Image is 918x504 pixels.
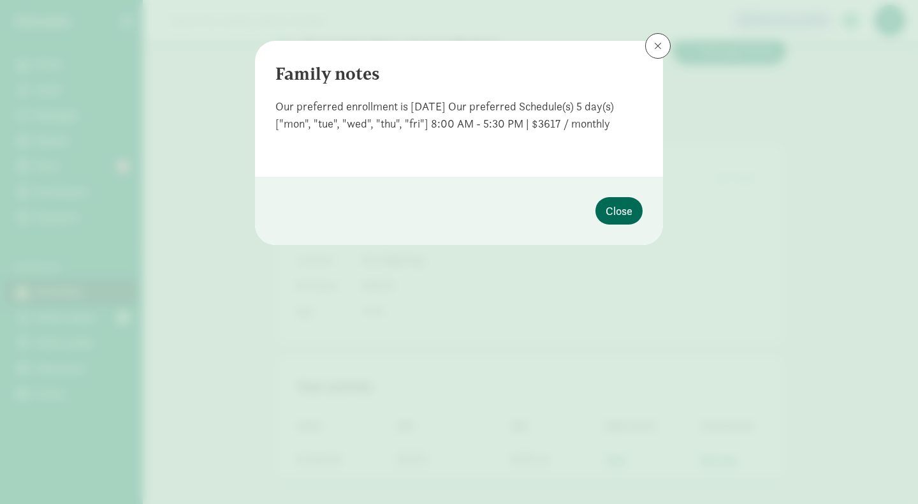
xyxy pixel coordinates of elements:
div: Our preferred enrollment is [DATE] Our preferred Schedule(s) 5 day(s) ["mon", "tue", "wed", "thu"... [275,98,643,132]
span: Close [606,202,632,219]
iframe: Chat Widget [854,443,918,504]
div: Family notes [275,61,643,87]
button: Close [595,197,643,225]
